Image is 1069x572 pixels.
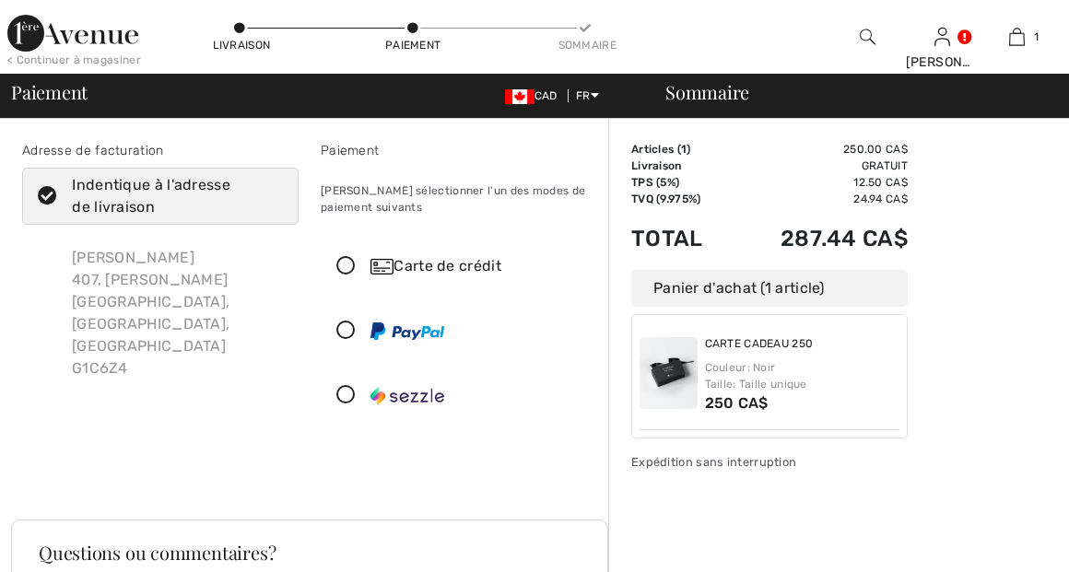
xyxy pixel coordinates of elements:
div: Panier d'achat (1 article) [631,270,908,307]
td: 287.44 CA$ [731,207,908,270]
td: TPS (5%) [631,174,731,191]
div: Sommaire [643,83,1058,101]
span: FR [576,89,599,102]
td: 12.50 CA$ [731,174,908,191]
span: 1 [1034,29,1039,45]
img: Sezzle [370,387,444,405]
div: Carte de crédit [370,255,584,277]
img: Carte de crédit [370,259,394,274]
span: Paiement [11,83,88,101]
div: Sommaire [558,37,614,53]
td: Gratuit [731,158,908,174]
td: 250.00 CA$ [731,141,908,158]
td: TVQ (9.975%) [631,191,731,207]
img: recherche [860,26,875,48]
img: 1ère Avenue [7,15,138,52]
a: Se connecter [934,28,950,45]
div: [PERSON_NAME] 407, [PERSON_NAME] [GEOGRAPHIC_DATA], [GEOGRAPHIC_DATA], [GEOGRAPHIC_DATA] G1C6Z4 [57,232,299,394]
div: < Continuer à magasiner [7,52,141,68]
td: Livraison [631,158,731,174]
img: CARTE CADEAU 250 [640,337,698,409]
div: Adresse de facturation [22,141,299,160]
div: Indentique à l'adresse de livraison [72,174,271,218]
div: [PERSON_NAME] [906,53,979,72]
div: Livraison [213,37,268,53]
div: [PERSON_NAME] sélectionner l'un des modes de paiement suivants [321,168,597,230]
img: Mon panier [1009,26,1025,48]
span: 1 [681,143,687,156]
span: 250 CA$ [705,394,769,412]
div: Paiement [385,37,441,53]
div: Paiement [321,141,597,160]
td: Articles ( ) [631,141,731,158]
div: Expédition sans interruption [631,453,908,471]
h3: Questions ou commentaires? [39,543,581,562]
div: Couleur: Noir Taille: Taille unique [705,359,900,392]
img: Canadian Dollar [505,89,534,104]
td: 24.94 CA$ [731,191,908,207]
img: Mes infos [934,26,950,48]
a: CARTE CADEAU 250 [705,337,814,352]
span: CAD [505,89,565,102]
img: PayPal [370,322,444,340]
a: 1 [981,26,1053,48]
td: Total [631,207,731,270]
